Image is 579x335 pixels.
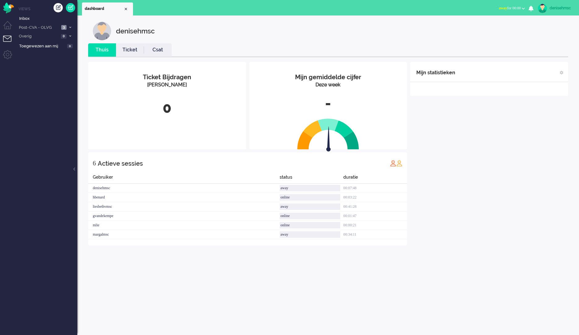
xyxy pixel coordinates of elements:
img: profile_red.svg [390,160,396,166]
div: 00:01:47 [343,211,407,221]
span: for 00:00 [499,6,521,10]
a: denisehmsc [537,4,573,13]
img: arrow.svg [315,126,342,153]
li: Thuis [88,43,116,57]
div: Close tab [123,7,128,11]
div: mlie [88,221,280,230]
div: 00:41:28 [343,202,407,211]
div: denisehmsc [116,22,155,40]
span: Inbox [19,16,77,22]
li: Dashboard menu [3,21,17,35]
div: Ticket Bijdragen [93,73,242,82]
a: Quick Ticket [66,3,75,12]
li: Dashboard [82,2,133,15]
div: 6 [93,157,96,169]
div: liesbethvmsc [88,202,280,211]
div: Mijn gemiddelde cijfer [254,73,403,82]
span: Toegewezen aan mij [19,43,65,49]
a: Toegewezen aan mij 0 [18,42,77,49]
li: Csat [144,43,172,57]
div: 00:07:48 [343,184,407,193]
div: Gebruiker [88,174,280,184]
div: Actieve sessies [98,157,143,170]
span: 3 [61,25,66,30]
div: hbenard [88,193,280,202]
li: Views [19,6,77,11]
img: semi_circle.svg [297,118,359,150]
div: 00:00:21 [343,221,407,230]
div: Mijn statistieken [416,67,455,79]
div: online [280,194,340,201]
div: gvandekempe [88,211,280,221]
div: online [280,213,340,219]
div: 00:34:11 [343,230,407,239]
div: [PERSON_NAME] [93,81,242,89]
button: awayfor 00:00 [495,4,529,13]
div: margalmsc [88,230,280,239]
span: Post-CVA - OLVG [18,25,59,31]
img: avatar [538,4,547,13]
a: Thuis [88,46,116,54]
div: denisehmsc [88,184,280,193]
div: away [280,203,340,210]
span: dashboard [85,6,123,11]
span: Overig [18,33,59,39]
img: profile_orange.svg [396,160,402,166]
div: - [254,93,403,114]
li: awayfor 00:00 [495,2,529,15]
div: away [280,231,340,238]
div: duratie [343,174,407,184]
a: Ticket [116,46,144,54]
div: Deze week [254,81,403,89]
span: away [499,6,507,10]
a: Omnidesk [3,4,14,9]
div: status [280,174,343,184]
span: 0 [67,44,73,49]
div: denisehmsc [550,5,573,11]
div: 00:03:22 [343,193,407,202]
img: flow_omnibird.svg [3,2,14,13]
img: customer.svg [93,22,111,40]
div: away [280,185,340,191]
li: Tickets menu [3,36,17,50]
div: Creëer ticket [54,3,63,12]
span: 0 [61,34,66,39]
li: Admin menu [3,50,17,64]
a: Inbox [18,15,77,22]
a: Csat [144,46,172,54]
div: 0 [93,98,242,118]
li: Ticket [116,43,144,57]
div: online [280,222,340,228]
